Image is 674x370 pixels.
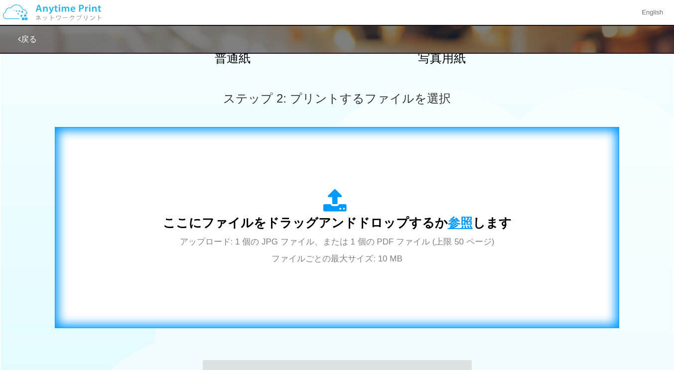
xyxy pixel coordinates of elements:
span: ステップ 2: プリントするファイルを選択 [223,92,450,105]
a: 戻る [18,35,37,43]
h2: 普通紙 [145,52,320,65]
h2: 写真用紙 [355,52,529,65]
span: 参照 [448,216,473,230]
span: ここにファイルをドラッグアンドドロップするか します [163,216,512,230]
span: アップロード: 1 個の JPG ファイル、または 1 個の PDF ファイル (上限 50 ページ) ファイルごとの最大サイズ: 10 MB [180,237,495,263]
